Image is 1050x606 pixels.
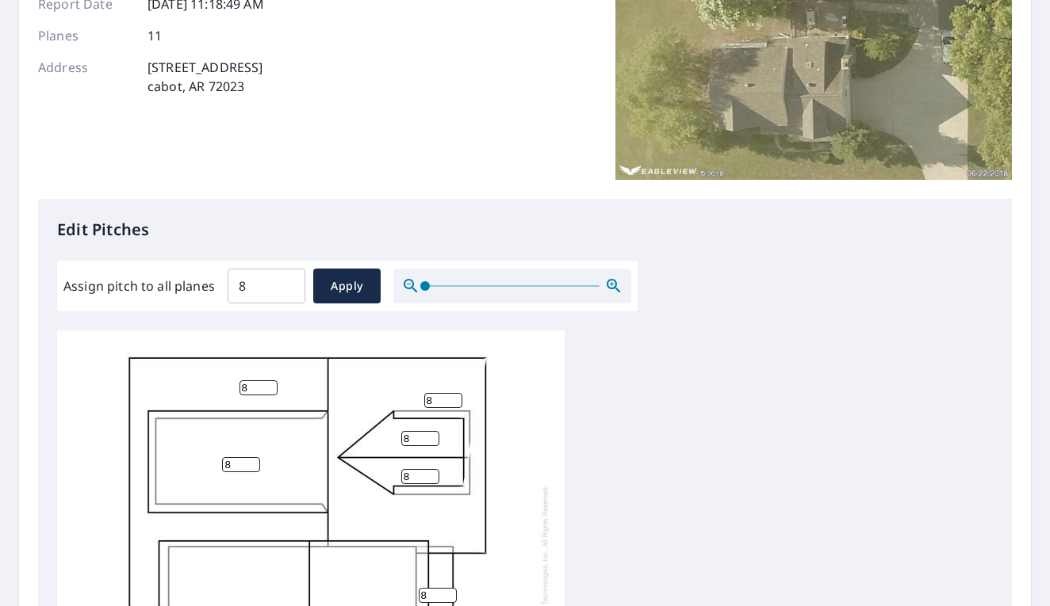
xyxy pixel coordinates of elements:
p: Edit Pitches [57,218,993,242]
button: Apply [313,269,381,303]
span: Apply [326,276,368,296]
input: 00.0 [228,264,305,308]
label: Assign pitch to all planes [63,276,215,295]
p: Planes [38,26,133,45]
p: [STREET_ADDRESS] cabot, AR 72023 [148,58,262,96]
p: 11 [148,26,162,45]
p: Address [38,58,133,96]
